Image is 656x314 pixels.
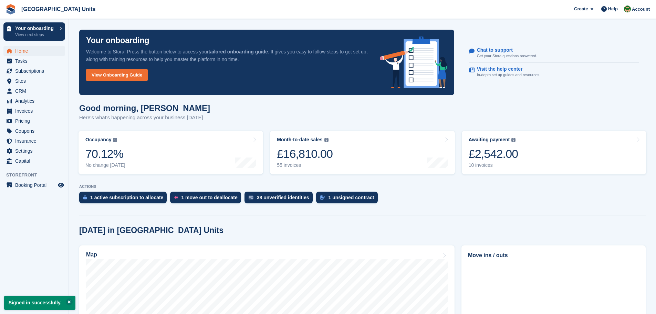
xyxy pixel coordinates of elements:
span: Pricing [15,116,56,126]
span: Booking Portal [15,180,56,190]
a: menu [3,56,65,66]
p: Here's what's happening across your business [DATE] [79,114,210,122]
a: menu [3,46,65,56]
p: View next steps [15,32,56,38]
div: No change [DATE] [85,162,125,168]
span: Tasks [15,56,56,66]
a: Preview store [57,181,65,189]
img: stora-icon-8386f47178a22dfd0bd8f6a31ec36ba5ce8667c1dd55bd0f319d3a0aa187defe.svg [6,4,16,14]
a: Your onboarding View next steps [3,22,65,41]
span: Sites [15,76,56,86]
h2: Move ins / outs [468,251,639,260]
span: Storefront [6,172,69,179]
div: £2,542.00 [469,147,518,161]
img: verify_identity-adf6edd0f0f0b5bbfe63781bf79b02c33cf7c696d77639b501bdc392416b5a36.svg [249,195,253,200]
img: contract_signature_icon-13c848040528278c33f63329250d36e43548de30e8caae1d1a13099fd9432cc5.svg [320,195,325,200]
div: 10 invoices [469,162,518,168]
a: menu [3,146,65,156]
p: In-depth set up guides and resources. [477,72,541,78]
p: Your onboarding [15,26,56,31]
a: menu [3,136,65,146]
a: menu [3,86,65,96]
img: onboarding-info-6c161a55d2c0e0a8cae90662b2fe09162a5109e8cc188191df67fb4f79e88e88.svg [380,37,447,88]
h1: Good morning, [PERSON_NAME] [79,103,210,113]
a: 1 unsigned contract [316,192,381,207]
a: Awaiting payment £2,542.00 10 invoices [462,131,646,174]
span: Invoices [15,106,56,116]
div: 55 invoices [277,162,333,168]
div: Month-to-date sales [277,137,322,143]
span: CRM [15,86,56,96]
span: Analytics [15,96,56,106]
div: Awaiting payment [469,137,510,143]
p: Get your Stora questions answered. [477,53,537,59]
a: menu [3,116,65,126]
a: menu [3,96,65,106]
div: 1 active subscription to allocate [90,195,163,200]
a: 1 move out to deallocate [170,192,244,207]
div: 1 unsigned contract [329,195,374,200]
img: active_subscription_to_allocate_icon-d502201f5373d7db506a760aba3b589e785aa758c864c3986d89f69b8ff3... [83,195,87,200]
h2: [DATE] in [GEOGRAPHIC_DATA] Units [79,226,223,235]
a: menu [3,76,65,86]
a: [GEOGRAPHIC_DATA] Units [19,3,98,15]
div: 1 move out to deallocate [181,195,237,200]
span: Settings [15,146,56,156]
div: 38 unverified identities [257,195,309,200]
div: Occupancy [85,137,111,143]
a: 38 unverified identities [244,192,316,207]
div: 70.12% [85,147,125,161]
div: £16,810.00 [277,147,333,161]
p: Signed in successfully. [4,296,75,310]
img: icon-info-grey-7440780725fd019a000dd9b08b2336e03edf1995a4989e88bcd33f0948082b44.svg [113,138,117,142]
a: menu [3,156,65,166]
a: menu [3,106,65,116]
span: Capital [15,156,56,166]
span: Create [574,6,588,12]
span: Coupons [15,126,56,136]
a: menu [3,126,65,136]
span: Home [15,46,56,56]
span: Help [608,6,618,12]
p: Your onboarding [86,37,149,44]
a: View Onboarding Guide [86,69,148,81]
img: icon-info-grey-7440780725fd019a000dd9b08b2336e03edf1995a4989e88bcd33f0948082b44.svg [324,138,329,142]
a: menu [3,66,65,76]
p: Welcome to Stora! Press the button below to access your . It gives you easy to follow steps to ge... [86,48,369,63]
span: Insurance [15,136,56,146]
a: Visit the help center In-depth set up guides and resources. [469,63,639,81]
h2: Map [86,252,97,258]
p: Chat to support [477,47,532,53]
span: Account [632,6,650,13]
img: Ursula Johns [624,6,631,12]
a: Month-to-date sales £16,810.00 55 invoices [270,131,455,174]
img: move_outs_to_deallocate_icon-f764333ba52eb49d3ac5e1228854f67142a1ed5810a6f6cc68b1a99e826820c5.svg [174,195,178,200]
a: Chat to support Get your Stora questions answered. [469,44,639,63]
a: Occupancy 70.12% No change [DATE] [79,131,263,174]
span: Subscriptions [15,66,56,76]
p: Visit the help center [477,66,535,72]
strong: tailored onboarding guide [208,49,268,54]
a: menu [3,180,65,190]
p: ACTIONS [79,184,646,189]
img: icon-info-grey-7440780725fd019a000dd9b08b2336e03edf1995a4989e88bcd33f0948082b44.svg [511,138,516,142]
a: 1 active subscription to allocate [79,192,170,207]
